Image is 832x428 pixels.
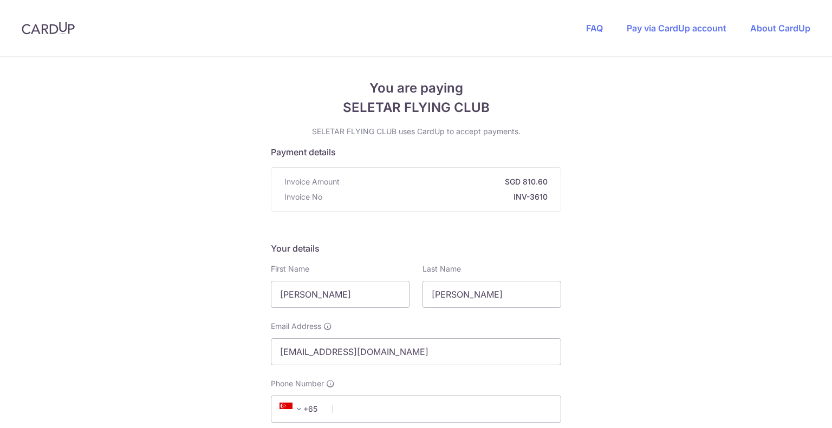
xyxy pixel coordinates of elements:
[271,126,561,137] p: SELETAR FLYING CLUB uses CardUp to accept payments.
[271,242,561,255] h5: Your details
[271,98,561,117] span: SELETAR FLYING CLUB
[327,192,548,202] strong: INV-3610
[271,281,409,308] input: First name
[271,378,324,389] span: Phone Number
[422,264,461,274] label: Last Name
[344,176,548,187] strong: SGD 810.60
[271,146,561,159] h5: Payment details
[586,23,603,34] a: FAQ
[279,403,305,416] span: +65
[22,22,75,35] img: CardUp
[284,176,340,187] span: Invoice Amount
[422,281,561,308] input: Last name
[276,403,325,416] span: +65
[627,23,726,34] a: Pay via CardUp account
[271,264,309,274] label: First Name
[750,23,810,34] a: About CardUp
[271,78,561,98] span: You are paying
[271,338,561,365] input: Email address
[271,321,321,332] span: Email Address
[284,192,322,202] span: Invoice No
